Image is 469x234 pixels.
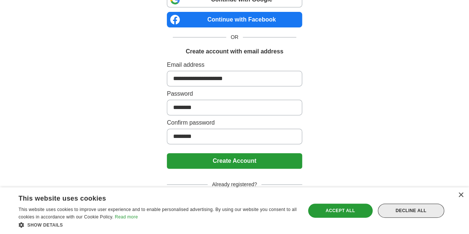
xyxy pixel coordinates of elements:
[27,223,63,228] span: Show details
[208,181,261,188] span: Already registered?
[458,192,463,198] div: Close
[167,118,302,127] label: Confirm password
[19,221,297,228] div: Show details
[167,89,302,98] label: Password
[115,214,138,220] a: Read more, opens a new window
[186,47,283,56] h1: Create account with email address
[308,204,373,218] div: Accept all
[167,12,302,27] a: Continue with Facebook
[167,60,302,69] label: Email address
[19,207,297,220] span: This website uses cookies to improve user experience and to enable personalised advertising. By u...
[378,204,444,218] div: Decline all
[167,153,302,169] button: Create Account
[226,33,243,41] span: OR
[19,192,278,203] div: This website uses cookies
